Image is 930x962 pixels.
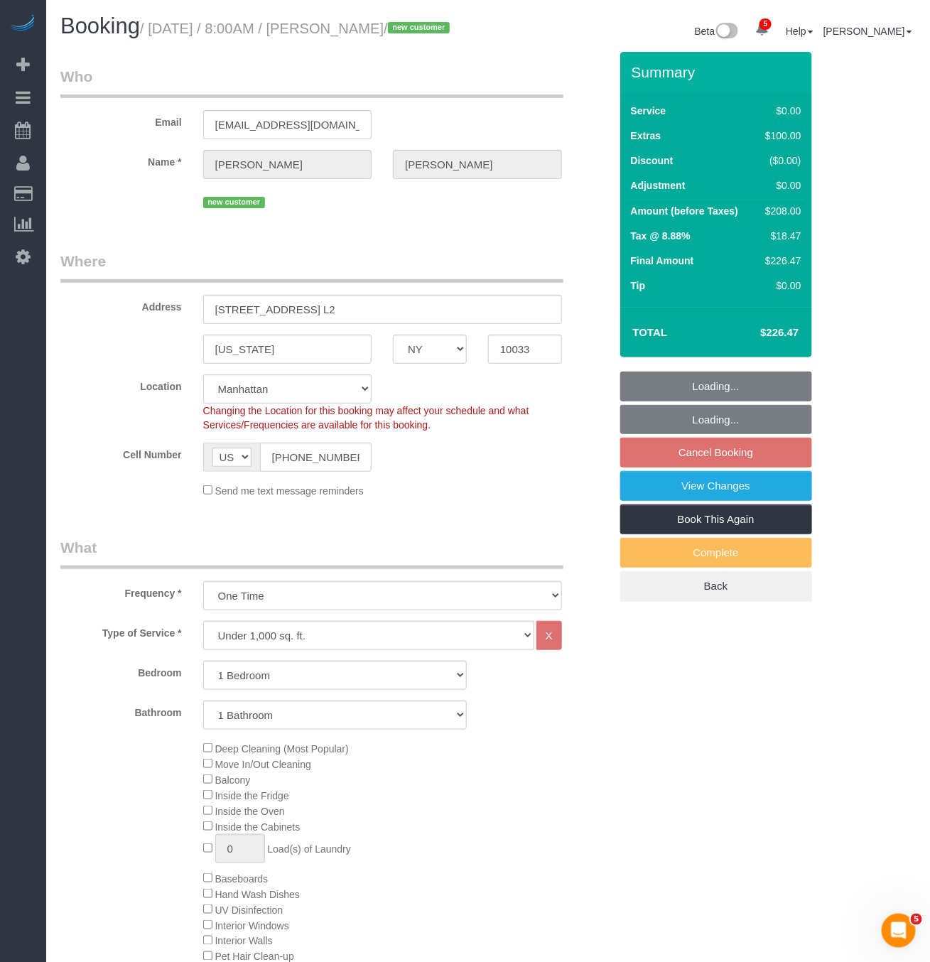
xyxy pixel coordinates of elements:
small: / [DATE] / 8:00AM / [PERSON_NAME] [140,21,454,36]
a: View Changes [620,471,812,501]
label: Email [50,110,193,129]
span: Deep Cleaning (Most Popular) [215,743,349,755]
div: $0.00 [759,104,801,118]
a: Beta [695,26,739,37]
span: Changing the Location for this booking may affect your schedule and what Services/Frequencies are... [203,405,529,431]
label: Tax @ 8.88% [631,229,691,243]
strong: Total [633,326,668,338]
div: $208.00 [759,204,801,218]
input: Email [203,110,372,139]
legend: Who [60,66,563,98]
h4: $226.47 [718,327,799,339]
span: 5 [911,914,922,925]
div: $0.00 [759,178,801,193]
label: Name * [50,150,193,169]
span: / [384,21,454,36]
span: Booking [60,13,140,38]
span: Inside the Fridge [215,790,289,801]
span: Load(s) of Laundry [267,843,351,855]
label: Discount [631,153,674,168]
div: ($0.00) [759,153,801,168]
label: Bathroom [50,701,193,720]
a: Back [620,571,812,601]
input: City [203,335,372,364]
span: new customer [203,197,265,208]
span: Interior Windows [215,920,289,931]
label: Cell Number [50,443,193,462]
img: New interface [715,23,738,41]
span: Interior Walls [215,936,273,947]
label: Type of Service * [50,621,193,640]
span: Move In/Out Cleaning [215,759,311,770]
label: Final Amount [631,254,694,268]
h3: Summary [632,64,805,80]
legend: Where [60,251,563,283]
a: Book This Again [620,504,812,534]
span: new customer [388,22,450,33]
span: 5 [759,18,772,30]
div: $0.00 [759,279,801,293]
label: Address [50,295,193,314]
span: Baseboards [215,873,269,885]
input: Last Name [393,150,562,179]
span: Balcony [215,774,251,786]
a: 5 [748,14,776,45]
label: Amount (before Taxes) [631,204,738,218]
iframe: Intercom live chat [882,914,916,948]
span: UV Disinfection [215,904,283,916]
label: Location [50,374,193,394]
label: Frequency * [50,581,193,600]
div: $100.00 [759,129,801,143]
input: First Name [203,150,372,179]
a: Help [786,26,813,37]
div: $226.47 [759,254,801,268]
span: Hand Wash Dishes [215,889,300,900]
label: Adjustment [631,178,686,193]
label: Service [631,104,666,118]
input: Cell Number [260,443,372,472]
label: Bedroom [50,661,193,680]
a: [PERSON_NAME] [823,26,912,37]
span: Inside the Oven [215,806,285,817]
legend: What [60,537,563,569]
label: Extras [631,129,661,143]
img: Automaid Logo [9,14,37,34]
label: Tip [631,279,646,293]
div: $18.47 [759,229,801,243]
input: Zip Code [488,335,562,364]
span: Send me text message reminders [215,485,364,497]
span: Inside the Cabinets [215,821,301,833]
